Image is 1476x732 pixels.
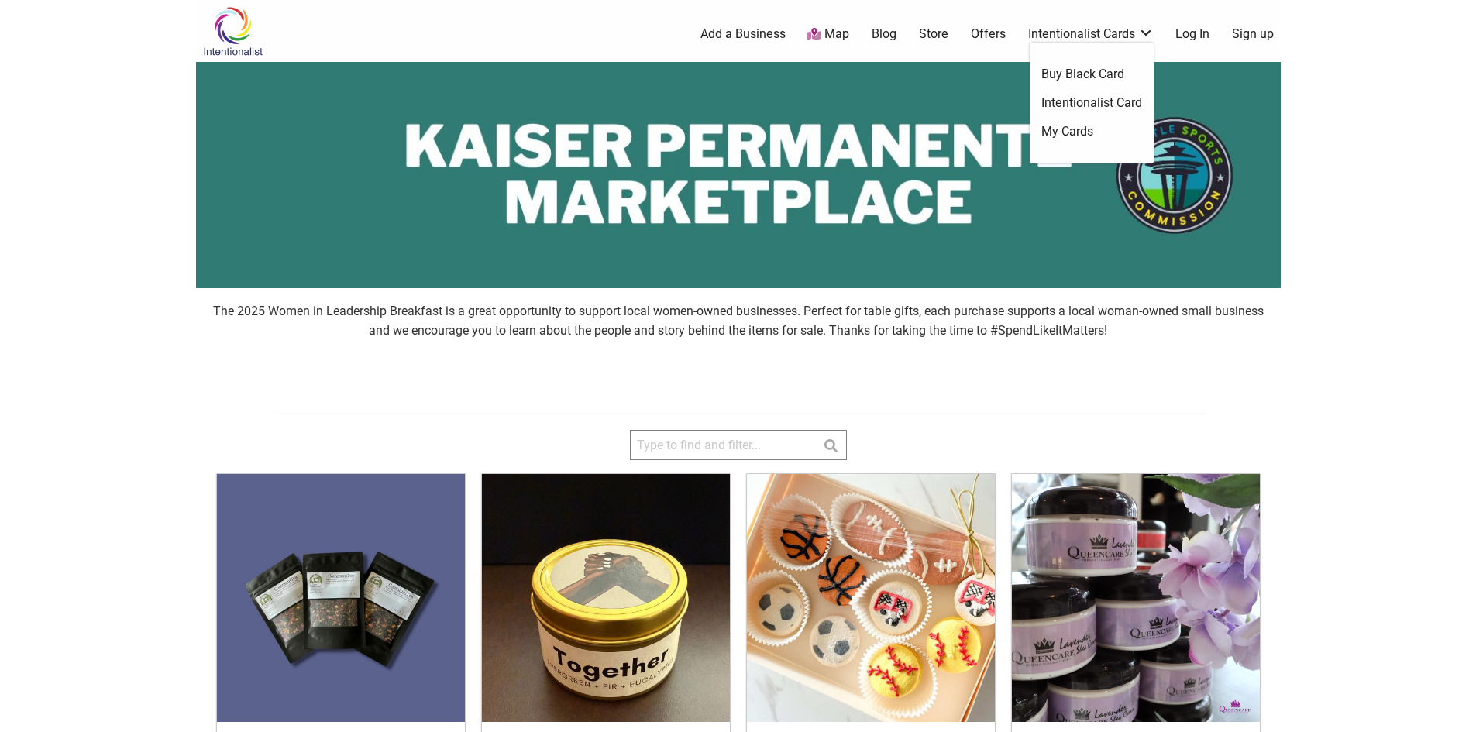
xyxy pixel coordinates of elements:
[482,474,730,722] img: Together Candle
[1041,123,1142,140] a: My Cards
[209,301,1268,341] p: The 2025 Women in Leadership Breakfast is a great opportunity to support local women-owned busine...
[807,26,849,43] a: Map
[1232,26,1274,43] a: Sign up
[700,26,786,43] a: Add a Business
[1041,66,1142,83] a: Buy Black Card
[971,26,1006,43] a: Offers
[217,474,465,722] img: Friday Afternoon Tea - CommuniTEA - Women In Leadership Breakfast - Presale
[196,6,270,57] img: Intentionalist
[1028,26,1154,43] a: Intentionalist Cards
[747,474,995,722] img: Ohh...Macarons
[1041,95,1142,112] a: Intentionalist Card
[196,62,1281,288] img: sponsor logo
[872,26,896,43] a: Blog
[1012,474,1260,722] img: QueenCare - Shea Cream
[1175,26,1209,43] a: Log In
[919,26,948,43] a: Store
